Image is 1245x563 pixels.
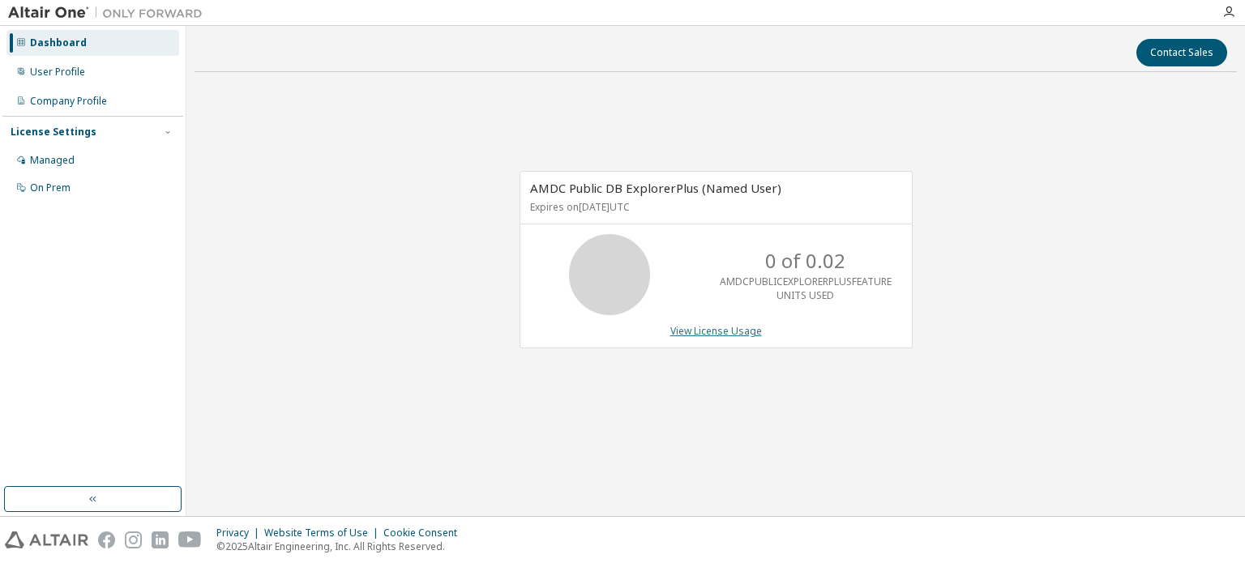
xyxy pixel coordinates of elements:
div: User Profile [30,66,85,79]
p: © 2025 Altair Engineering, Inc. All Rights Reserved. [216,540,467,553]
button: Contact Sales [1136,39,1227,66]
p: Expires on [DATE] UTC [530,200,898,214]
img: instagram.svg [125,531,142,548]
div: Company Profile [30,95,107,108]
img: linkedin.svg [152,531,169,548]
div: Dashboard [30,36,87,49]
span: AMDC Public DB ExplorerPlus (Named User) [530,180,781,196]
div: Website Terms of Use [264,527,383,540]
div: Cookie Consent [383,527,467,540]
div: On Prem [30,181,71,194]
img: facebook.svg [98,531,115,548]
a: View License Usage [670,324,762,338]
p: AMDCPUBLICEXPLORERPLUSFEATURE UNITS USED [720,275,892,302]
p: 0 of 0.02 [765,247,845,275]
img: Altair One [8,5,211,21]
img: youtube.svg [178,531,202,548]
div: License Settings [11,126,96,139]
div: Privacy [216,527,264,540]
img: altair_logo.svg [5,531,88,548]
div: Managed [30,154,75,167]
